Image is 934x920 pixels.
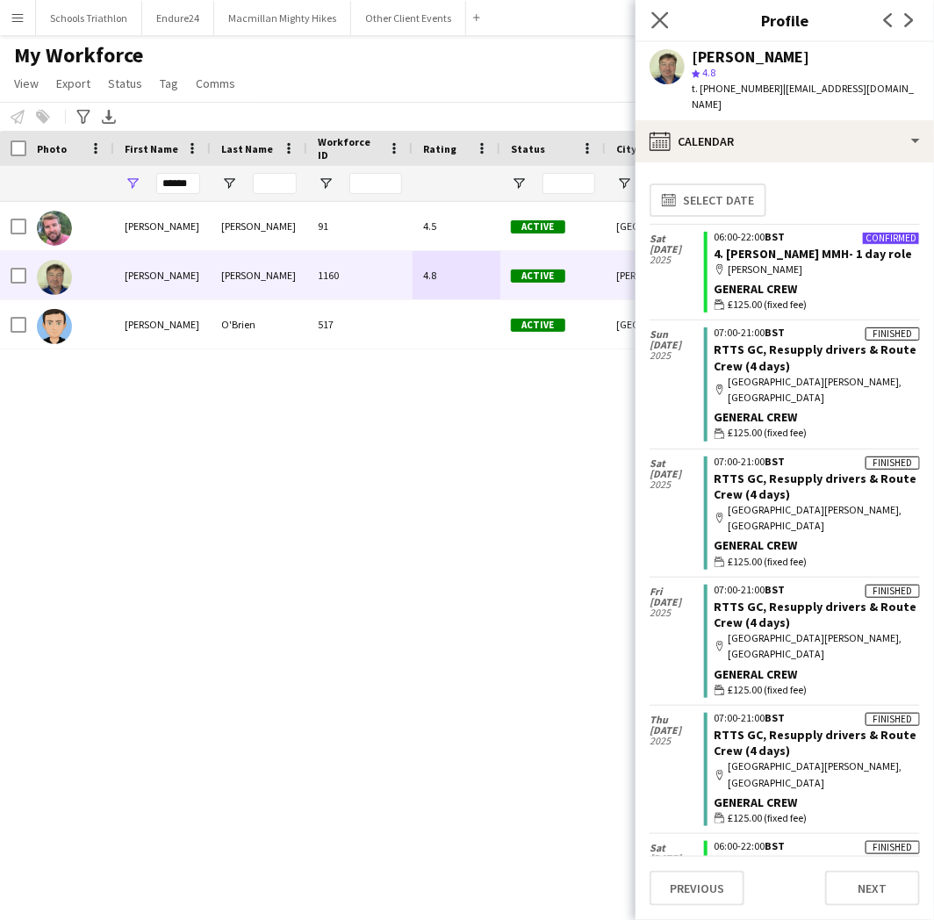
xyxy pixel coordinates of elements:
div: [GEOGRAPHIC_DATA][PERSON_NAME], [GEOGRAPHIC_DATA] [715,758,920,790]
span: First Name [125,142,178,155]
span: £125.00 (fixed fee) [729,425,808,441]
div: 07:00-21:00 [715,585,920,595]
span: Tag [160,75,178,91]
a: 4. [PERSON_NAME] MMH- 1 day role [715,246,913,262]
div: 4.8 [413,251,500,299]
div: General Crew [715,666,920,682]
span: BST [765,230,786,243]
span: 4.8 [702,66,715,79]
div: 1160 [307,251,413,299]
span: 2025 [650,607,704,618]
div: General Crew [715,281,920,297]
span: Comms [196,75,235,91]
a: Tag [153,72,185,95]
button: Next [825,871,920,906]
div: 4.5 [413,202,500,250]
span: Active [511,319,565,332]
span: t. [PHONE_NUMBER] [692,82,783,95]
span: £125.00 (fixed fee) [729,810,808,826]
span: | [EMAIL_ADDRESS][DOMAIN_NAME] [692,82,914,111]
button: Open Filter Menu [221,176,237,191]
div: [PERSON_NAME] [715,262,920,277]
div: 91 [307,202,413,250]
div: General Crew [715,409,920,425]
img: Julian O [37,309,72,344]
span: Photo [37,142,67,155]
span: Status [511,142,545,155]
div: [PERSON_NAME]-On-Wye [606,251,711,299]
div: 07:00-21:00 [715,713,920,723]
span: Sat [650,234,704,244]
div: Finished [866,585,920,598]
span: Status [108,75,142,91]
app-action-btn: Advanced filters [73,106,94,127]
input: First Name Filter Input [156,173,200,194]
div: [PERSON_NAME] [692,49,809,65]
input: Workforce ID Filter Input [349,173,402,194]
button: Macmillan Mighty Hikes [214,1,351,35]
div: [GEOGRAPHIC_DATA][PERSON_NAME], [GEOGRAPHIC_DATA] [715,374,920,406]
span: My Workforce [14,42,143,68]
div: [PERSON_NAME] [211,202,307,250]
span: [DATE] [650,597,704,607]
button: Open Filter Menu [125,176,140,191]
div: Calendar [636,120,934,162]
div: [PERSON_NAME] [211,251,307,299]
button: Open Filter Menu [616,176,632,191]
a: 3. [PERSON_NAME] MMH- 2 day role [715,855,913,871]
span: Last Name [221,142,273,155]
span: [DATE] [650,853,704,864]
span: [DATE] [650,340,704,350]
div: 06:00-22:00 [715,841,920,852]
span: 2025 [650,350,704,361]
div: [GEOGRAPHIC_DATA][PERSON_NAME], [GEOGRAPHIC_DATA] [715,630,920,662]
a: RTTS GC, Resupply drivers & Route Crew (4 days) [715,471,917,502]
span: BST [765,839,786,852]
a: Status [101,72,149,95]
span: £125.00 (fixed fee) [729,682,808,698]
span: Active [511,270,565,283]
a: RTTS GC, Resupply drivers & Route Crew (4 days) [715,341,917,373]
span: £125.00 (fixed fee) [729,554,808,570]
span: [DATE] [650,469,704,479]
div: Confirmed [862,232,920,245]
span: Sun [650,329,704,340]
a: RTTS GC, Resupply drivers & Route Crew (4 days) [715,599,917,630]
app-action-btn: Export XLSX [98,106,119,127]
input: Status Filter Input [542,173,595,194]
span: Sat [650,458,704,469]
span: Active [511,220,565,234]
div: 07:00-21:00 [715,327,920,338]
div: Finished [866,327,920,341]
span: BST [765,583,786,596]
span: [DATE] [650,725,704,736]
img: Julian Carnall [37,211,72,246]
div: [PERSON_NAME] [114,251,211,299]
span: Sat [650,843,704,853]
span: Thu [650,715,704,725]
button: Open Filter Menu [511,176,527,191]
button: Previous [650,871,744,906]
span: BST [765,455,786,468]
a: Export [49,72,97,95]
input: Last Name Filter Input [253,173,297,194]
span: Workforce ID [318,135,381,162]
div: Finished [866,456,920,470]
span: [DATE] [650,244,704,255]
span: 2025 [650,479,704,490]
button: Select date [650,183,766,217]
div: [PERSON_NAME] [114,202,211,250]
div: [GEOGRAPHIC_DATA] [606,300,711,349]
span: City [616,142,636,155]
span: BST [765,711,786,724]
div: [GEOGRAPHIC_DATA][PERSON_NAME], [GEOGRAPHIC_DATA] [715,502,920,534]
div: [PERSON_NAME] [114,300,211,349]
div: 07:00-21:00 [715,456,920,467]
div: [GEOGRAPHIC_DATA] [606,202,711,250]
button: Schools Triathlon [36,1,142,35]
button: Other Client Events [351,1,466,35]
div: General Crew [715,537,920,553]
div: 517 [307,300,413,349]
span: £125.00 (fixed fee) [729,297,808,313]
div: Finished [866,841,920,854]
